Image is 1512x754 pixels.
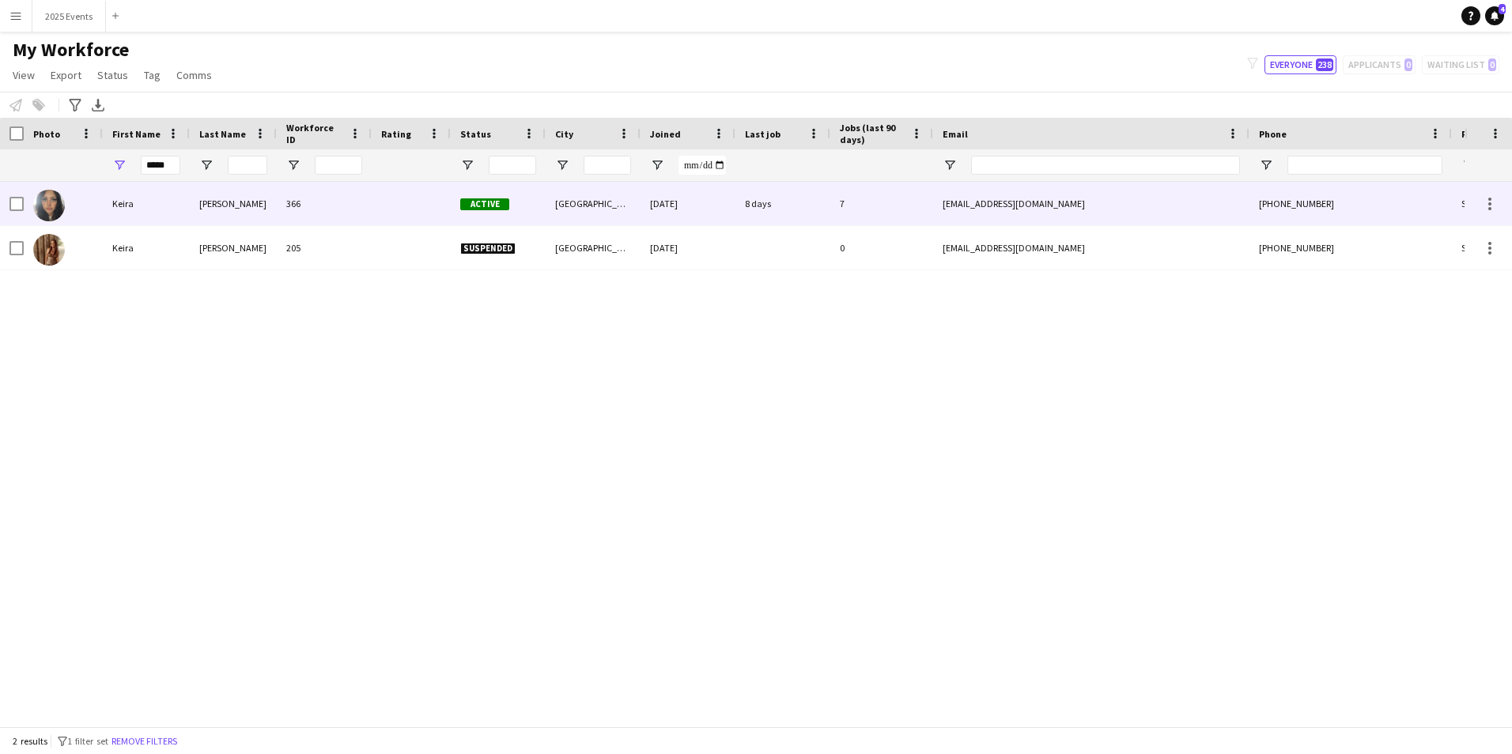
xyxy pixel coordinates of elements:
[1316,58,1333,71] span: 238
[1461,158,1476,172] button: Open Filter Menu
[144,68,161,82] span: Tag
[489,156,536,175] input: Status Filter Input
[830,226,933,270] div: 0
[199,158,214,172] button: Open Filter Menu
[546,226,641,270] div: [GEOGRAPHIC_DATA]
[460,198,509,210] span: Active
[745,128,781,140] span: Last job
[67,735,108,747] span: 1 filter set
[91,65,134,85] a: Status
[286,122,343,145] span: Workforce ID
[97,68,128,82] span: Status
[66,96,85,115] app-action-btn: Advanced filters
[13,68,35,82] span: View
[555,158,569,172] button: Open Filter Menu
[89,96,108,115] app-action-btn: Export XLSX
[933,182,1249,225] div: [EMAIL_ADDRESS][DOMAIN_NAME]
[277,182,372,225] div: 366
[112,158,127,172] button: Open Filter Menu
[13,38,129,62] span: My Workforce
[460,128,491,140] span: Status
[641,182,735,225] div: [DATE]
[190,226,277,270] div: [PERSON_NAME]
[176,68,212,82] span: Comms
[381,128,411,140] span: Rating
[679,156,726,175] input: Joined Filter Input
[315,156,362,175] input: Workforce ID Filter Input
[650,158,664,172] button: Open Filter Menu
[108,733,180,750] button: Remove filters
[555,128,573,140] span: City
[933,226,1249,270] div: [EMAIL_ADDRESS][DOMAIN_NAME]
[1249,182,1452,225] div: [PHONE_NUMBER]
[33,234,65,266] img: Keira Mainwaring
[33,128,60,140] span: Photo
[112,128,161,140] span: First Name
[170,65,218,85] a: Comms
[103,182,190,225] div: Keira
[650,128,681,140] span: Joined
[460,158,474,172] button: Open Filter Menu
[840,122,905,145] span: Jobs (last 90 days)
[141,156,180,175] input: First Name Filter Input
[32,1,106,32] button: 2025 Events
[277,226,372,270] div: 205
[943,158,957,172] button: Open Filter Menu
[584,156,631,175] input: City Filter Input
[1264,55,1336,74] button: Everyone238
[546,182,641,225] div: [GEOGRAPHIC_DATA]
[1259,128,1287,140] span: Phone
[830,182,933,225] div: 7
[190,182,277,225] div: [PERSON_NAME]
[6,65,41,85] a: View
[51,68,81,82] span: Export
[33,190,65,221] img: Keira Kavanagh
[943,128,968,140] span: Email
[460,243,516,254] span: Suspended
[1259,158,1273,172] button: Open Filter Menu
[1287,156,1442,175] input: Phone Filter Input
[1485,6,1504,25] a: 4
[971,156,1240,175] input: Email Filter Input
[228,156,267,175] input: Last Name Filter Input
[138,65,167,85] a: Tag
[44,65,88,85] a: Export
[1461,128,1493,140] span: Profile
[199,128,246,140] span: Last Name
[286,158,301,172] button: Open Filter Menu
[1499,4,1506,14] span: 4
[735,182,830,225] div: 8 days
[103,226,190,270] div: Keira
[1249,226,1452,270] div: [PHONE_NUMBER]
[641,226,735,270] div: [DATE]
